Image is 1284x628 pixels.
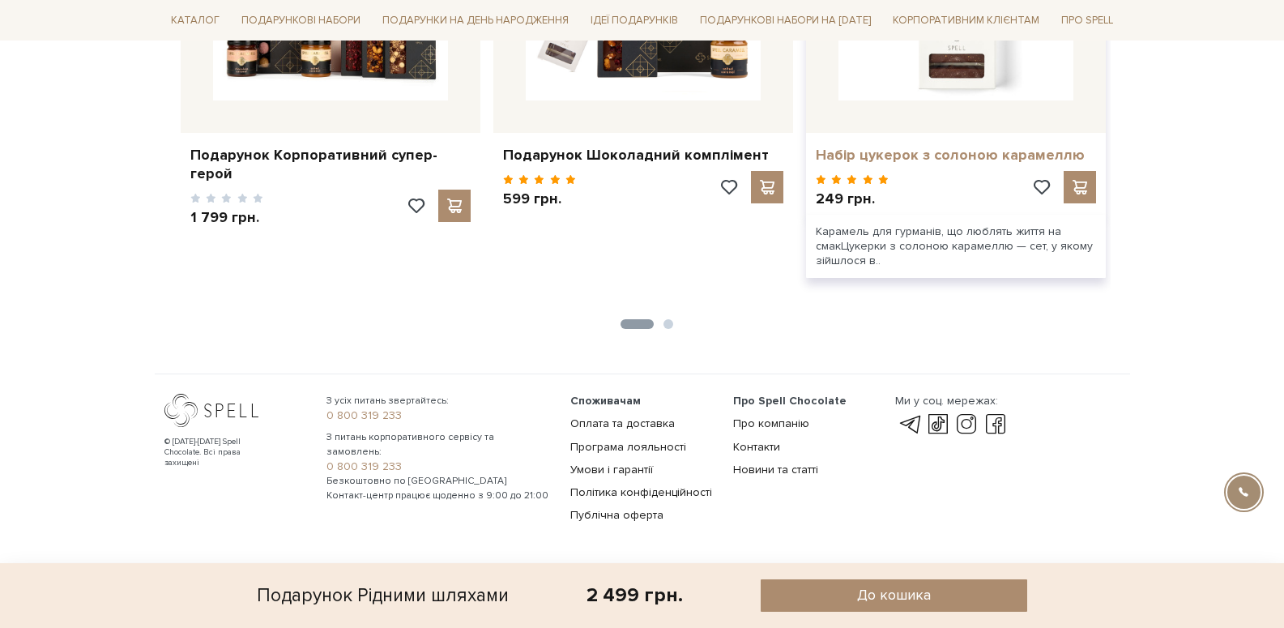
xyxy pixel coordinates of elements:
span: Про Spell Chocolate [733,394,847,408]
span: Безкоштовно по [GEOGRAPHIC_DATA] [326,474,551,489]
a: Про компанію [733,417,809,430]
a: Подарункові набори на [DATE] [693,6,877,34]
a: facebook [982,415,1009,434]
a: instagram [953,415,980,434]
a: Подарунок Корпоративний супер-герой [190,146,471,184]
span: З усіх питань звертайтесь: [326,394,551,408]
a: Програма лояльності [570,440,686,454]
a: Подарунки на День народження [376,8,575,33]
a: Новини та статті [733,463,818,476]
div: Ми у соц. мережах: [895,394,1009,408]
a: Подарунок Шоколадний комплімент [503,146,783,164]
a: Оплата та доставка [570,417,675,430]
p: 599 грн. [503,189,577,207]
a: Публічна оферта [570,508,663,522]
a: Політика конфіденційності [570,485,712,499]
button: 1 of 2 [621,319,654,329]
button: До кошика [761,579,1027,612]
a: telegram [895,415,923,434]
span: До кошика [857,586,931,605]
span: Споживачам [570,394,641,408]
a: Подарункові набори [235,8,367,33]
a: tik-tok [924,415,952,434]
p: 1 799 грн. [190,208,264,227]
span: З питань корпоративного сервісу та замовлень: [326,430,551,459]
span: Контакт-центр працює щоденно з 9:00 до 21:00 [326,489,551,503]
div: 2 499 грн. [587,583,683,608]
a: Про Spell [1055,8,1120,33]
a: 0 800 319 233 [326,408,551,423]
a: Корпоративним клієнтам [886,6,1046,34]
div: © [DATE]-[DATE] Spell Chocolate. Всі права захищені [164,437,274,468]
a: Умови і гарантії [570,463,653,476]
div: Подарунок Рідними шляхами [257,579,509,612]
div: Карамель для гурманів, що люблять життя на смакЦукерки з солоною карамеллю — сет, у якому зійшлос... [806,215,1106,279]
a: Каталог [164,8,226,33]
button: 2 of 2 [663,319,673,329]
a: 0 800 319 233 [326,459,551,474]
a: Ідеї подарунків [584,8,685,33]
p: 249 грн. [816,189,889,207]
a: Контакти [733,440,780,454]
a: Набір цукерок з солоною карамеллю [816,146,1096,164]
